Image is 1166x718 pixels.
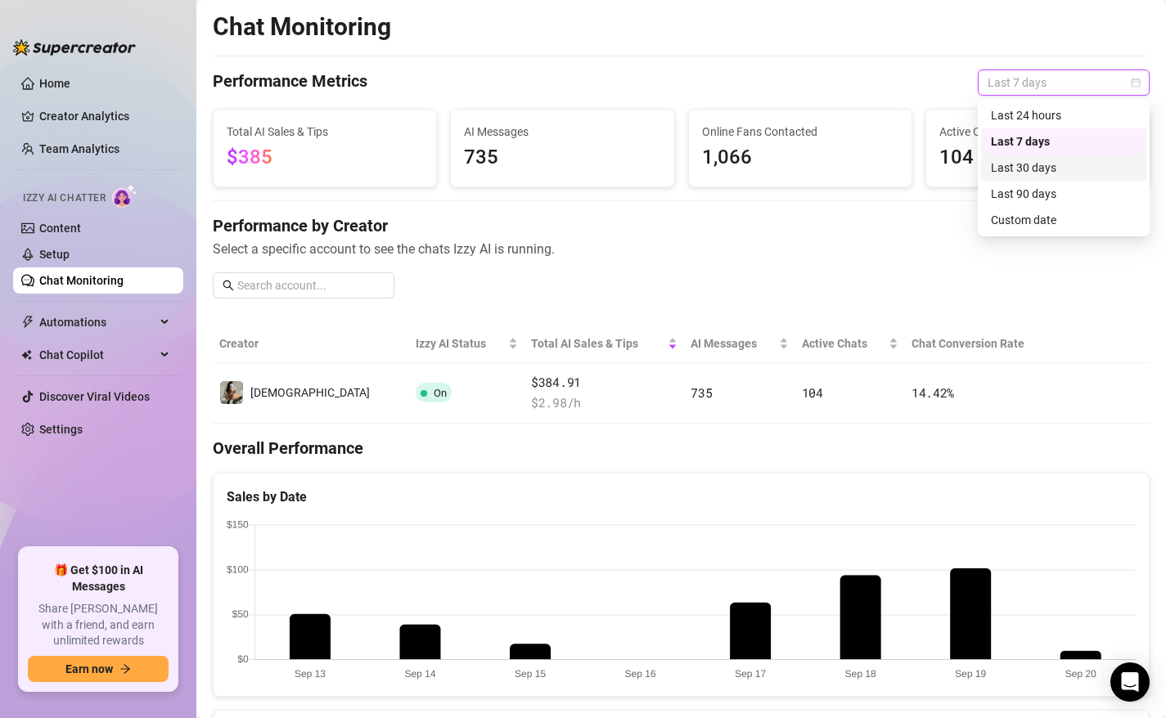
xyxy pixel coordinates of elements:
span: $ 2.98 /h [531,393,678,413]
h2: Chat Monitoring [213,11,391,43]
div: Last 30 days [981,155,1146,181]
h4: Performance Metrics [213,70,367,96]
span: 104 [802,384,823,401]
span: 735 [691,384,712,401]
a: Team Analytics [39,142,119,155]
th: Creator [213,325,409,363]
a: Setup [39,248,70,261]
div: Sales by Date [227,487,1136,507]
span: $384.91 [531,373,678,393]
span: Izzy AI Status [416,334,505,352]
span: search [223,280,234,291]
span: Active Chats [802,334,885,352]
span: [DEMOGRAPHIC_DATA] [250,386,370,399]
span: Active Chats [939,123,1136,141]
span: 🎁 Get $100 in AI Messages [28,563,169,595]
button: Earn nowarrow-right [28,656,169,682]
span: 104 [939,142,1136,173]
span: AI Messages [691,334,775,352]
h4: Performance by Creator [213,214,1150,237]
div: Last 7 days [981,128,1146,155]
span: 14.42 % [912,384,954,401]
a: Content [39,222,81,235]
div: Custom date [981,207,1146,233]
span: Share [PERSON_NAME] with a friend, and earn unlimited rewards [28,601,169,649]
th: Chat Conversion Rate [905,325,1056,363]
div: Last 7 days [991,132,1137,150]
span: Chat Copilot [39,342,155,368]
a: Chat Monitoring [39,274,124,287]
div: Open Intercom Messenger [1110,662,1150,702]
div: Last 90 days [991,185,1137,203]
img: logo-BBDzfeDw.svg [13,39,136,56]
span: Last 7 days [988,70,1140,95]
span: Earn now [65,662,113,675]
a: Settings [39,423,83,436]
span: Izzy AI Chatter [23,191,106,206]
span: $385 [227,146,272,168]
div: Last 90 days [981,181,1146,207]
span: 1,066 [702,142,898,173]
a: Creator Analytics [39,103,170,129]
div: Custom date [991,211,1137,229]
span: Select a specific account to see the chats Izzy AI is running. [213,239,1150,259]
th: Izzy AI Status [409,325,524,363]
a: Home [39,77,70,90]
a: Discover Viral Videos [39,390,150,403]
div: Last 24 hours [991,106,1137,124]
span: Total AI Sales & Tips [227,123,423,141]
span: Automations [39,309,155,335]
h4: Overall Performance [213,437,1150,460]
img: AI Chatter [112,184,137,208]
span: thunderbolt [21,316,34,329]
span: Online Fans Contacted [702,123,898,141]
div: Last 30 days [991,159,1137,177]
span: Total AI Sales & Tips [531,334,664,352]
img: Chat Copilot [21,349,32,361]
span: AI Messages [464,123,660,141]
span: 735 [464,142,660,173]
img: Goddess [220,381,243,404]
input: Search account... [237,276,385,294]
th: Active Chats [795,325,905,363]
span: arrow-right [119,663,131,675]
span: On [434,387,447,399]
span: calendar [1131,78,1141,88]
div: Last 24 hours [981,102,1146,128]
th: Total AI Sales & Tips [524,325,684,363]
th: AI Messages [684,325,795,363]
